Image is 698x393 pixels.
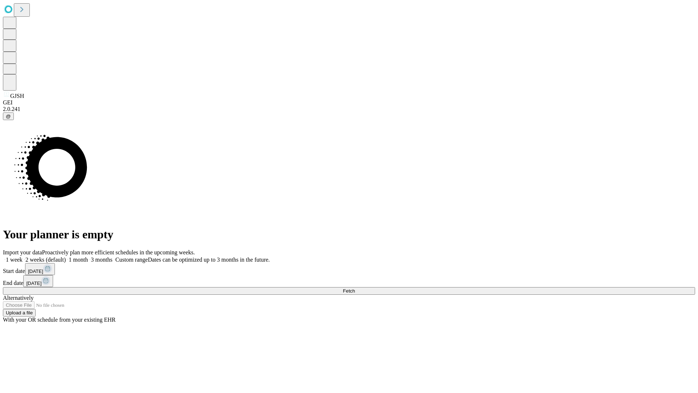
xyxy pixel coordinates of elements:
button: Upload a file [3,309,36,317]
span: Fetch [343,288,355,294]
span: 1 week [6,257,23,263]
span: Custom range [115,257,148,263]
button: [DATE] [23,275,53,287]
span: Import your data [3,249,42,255]
span: Proactively plan more efficient schedules in the upcoming weeks. [42,249,195,255]
span: Dates can be optimized up to 3 months in the future. [148,257,270,263]
div: GEI [3,99,695,106]
h1: Your planner is empty [3,228,695,241]
div: End date [3,275,695,287]
div: 2.0.241 [3,106,695,112]
span: [DATE] [28,269,43,274]
span: With your OR schedule from your existing EHR [3,317,116,323]
button: [DATE] [25,263,55,275]
button: @ [3,112,14,120]
span: GJSH [10,93,24,99]
span: 3 months [91,257,112,263]
span: Alternatively [3,295,33,301]
span: 1 month [69,257,88,263]
button: Fetch [3,287,695,295]
span: [DATE] [26,281,41,286]
div: Start date [3,263,695,275]
span: @ [6,114,11,119]
span: 2 weeks (default) [25,257,66,263]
